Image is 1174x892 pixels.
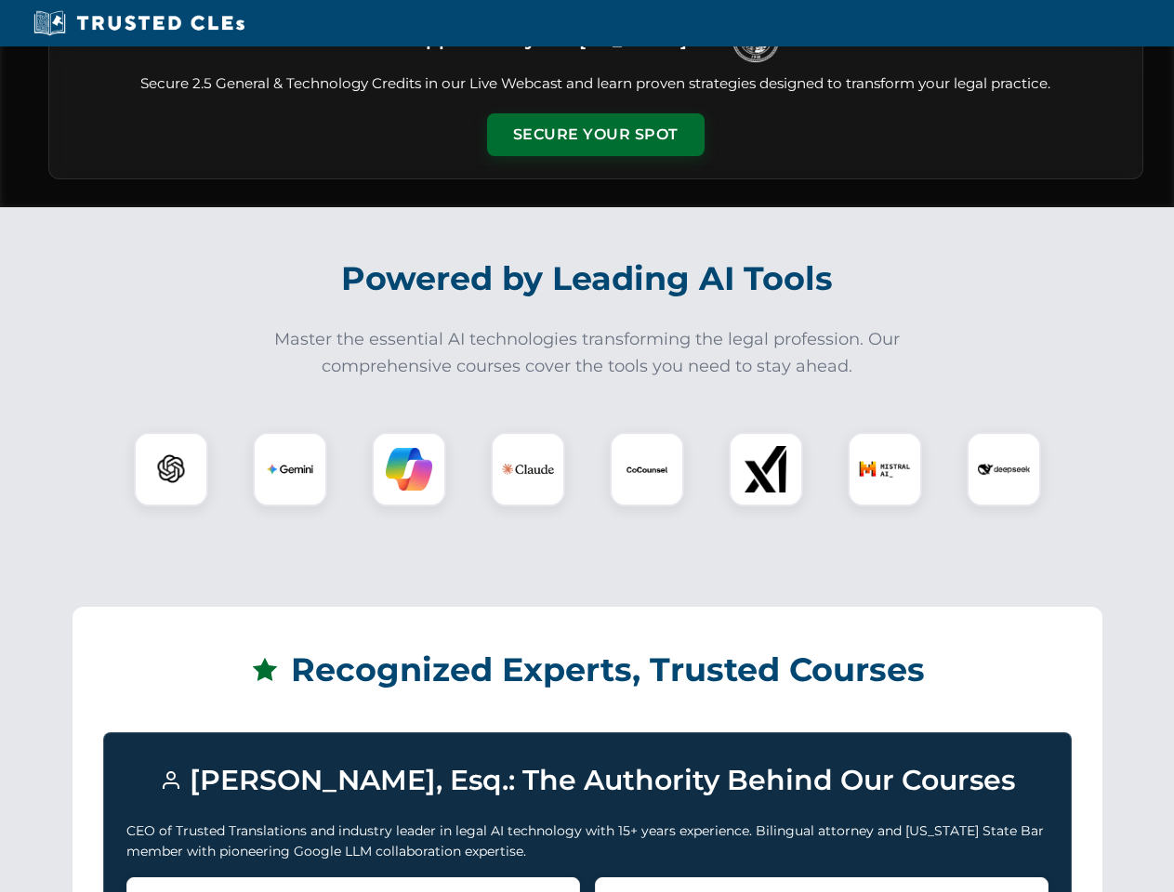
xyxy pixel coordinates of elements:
[624,446,670,492] img: CoCounsel Logo
[978,443,1030,495] img: DeepSeek Logo
[859,443,911,495] img: Mistral AI Logo
[28,9,250,37] img: Trusted CLEs
[126,820,1049,862] p: CEO of Trusted Translations and industry leader in legal AI technology with 15+ years experience....
[610,432,684,506] div: CoCounsel
[267,446,313,492] img: Gemini Logo
[144,442,198,496] img: ChatGPT Logo
[967,432,1041,506] div: DeepSeek
[491,432,565,506] div: Claude
[134,432,208,506] div: ChatGPT
[487,113,705,156] button: Secure Your Spot
[502,443,554,495] img: Claude Logo
[262,326,913,380] p: Master the essential AI technologies transforming the legal profession. Our comprehensive courses...
[386,446,432,492] img: Copilot Logo
[103,637,1072,702] h2: Recognized Experts, Trusted Courses
[73,246,1102,311] h2: Powered by Leading AI Tools
[729,432,803,506] div: xAI
[126,755,1049,806] h3: [PERSON_NAME], Esq.: The Authority Behind Our Courses
[372,432,446,506] div: Copilot
[72,73,1120,95] p: Secure 2.5 General & Technology Credits in our Live Webcast and learn proven strategies designed ...
[743,446,789,492] img: xAI Logo
[253,432,327,506] div: Gemini
[848,432,922,506] div: Mistral AI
